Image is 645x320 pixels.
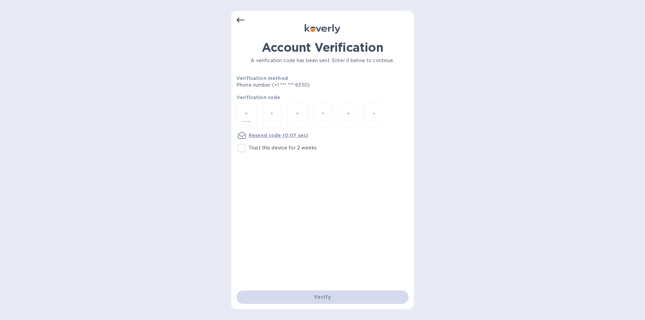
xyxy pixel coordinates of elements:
u: Resend code (0:07 sec) [249,133,308,138]
p: Trust this device for 2 weeks [249,144,317,151]
p: Phone number (+1 *** *** 6350) [236,82,361,89]
p: A verification code has been sent. Enter it below to continue. [236,57,408,64]
b: Verification method [236,76,288,81]
p: Verification code [236,94,408,101]
h1: Account Verification [236,40,408,54]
